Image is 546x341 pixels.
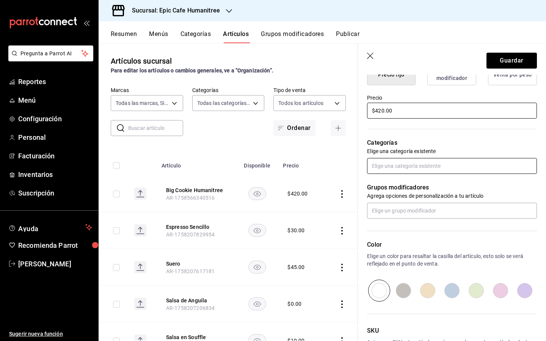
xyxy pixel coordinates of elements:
button: actions [338,227,346,235]
input: $0.00 [367,103,537,119]
span: Menú [18,95,92,105]
span: Inventarios [18,169,92,180]
span: Configuración [18,114,92,124]
button: Menús [149,30,168,43]
button: availability-product [248,297,266,310]
span: Pregunta a Parrot AI [20,50,82,58]
p: Categorías [367,138,537,147]
button: availability-product [248,261,266,274]
button: Publicar [336,30,359,43]
div: $ 45.00 [287,263,304,271]
input: Buscar artículo [128,120,183,136]
p: Agrega opciones de personalización a tu artículo [367,192,537,200]
button: edit-product-location [166,297,227,304]
button: Resumen [111,30,137,43]
button: edit-product-location [166,333,227,341]
div: navigation tabs [111,30,546,43]
button: Pregunta a Parrot AI [8,45,93,61]
button: Precio fijo [367,64,416,85]
a: Pregunta a Parrot AI [5,55,93,63]
span: Todos los artículos [278,99,323,107]
button: Venta por peso [488,64,537,85]
th: Artículo [157,151,236,175]
button: edit-product-location [166,186,227,194]
span: Todas las categorías, Sin categoría [197,99,251,107]
h3: Sucursal: Epic Cafe Humanitree [126,6,220,15]
div: $ 30.00 [287,227,304,234]
label: Categorías [192,88,265,93]
button: Guardar [486,53,537,69]
button: edit-product-location [166,223,227,231]
div: $ 0.00 [287,300,301,308]
button: actions [338,190,346,198]
p: Grupos modificadores [367,183,537,192]
span: AR-1758207206834 [166,305,215,311]
button: Artículos [223,30,249,43]
th: Disponible [236,151,278,175]
span: AR-1758207617181 [166,268,215,274]
span: Recomienda Parrot [18,240,92,250]
span: Personal [18,132,92,142]
label: Marcas [111,88,183,93]
button: edit-product-location [166,260,227,267]
button: availability-product [248,224,266,237]
span: Sugerir nueva función [9,330,92,338]
input: Elige una categoría existente [367,158,537,174]
span: Suscripción [18,188,92,198]
p: Elige un color para resaltar la casilla del artículo, esto solo se verá reflejado en el punto de ... [367,252,537,267]
label: Precio [367,95,537,100]
button: availability-product [248,187,266,200]
input: Elige un grupo modificador [367,203,537,219]
p: Color [367,240,537,249]
p: SKU [367,326,537,335]
strong: Para editar los artículos o cambios generales, ve a “Organización”. [111,67,273,74]
span: Ayuda [18,223,82,232]
button: open_drawer_menu [83,20,89,26]
button: Grupos modificadores [261,30,324,43]
button: Categorías [180,30,211,43]
button: actions [338,264,346,271]
span: Reportes [18,77,92,87]
span: Todas las marcas, Sin marca [116,99,169,107]
span: AR-1758566340516 [166,195,215,201]
span: AR-1758207829954 [166,232,215,238]
label: Tipo de venta [273,88,346,93]
span: [PERSON_NAME] [18,259,92,269]
button: actions [338,300,346,308]
button: Opción de modificador [427,64,476,85]
div: $ 420.00 [287,190,308,197]
th: Precio [278,151,324,175]
button: Ordenar [273,120,315,136]
div: Artículos sucursal [111,55,172,67]
p: Elige una categoría existente [367,147,537,155]
span: Facturación [18,151,92,161]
